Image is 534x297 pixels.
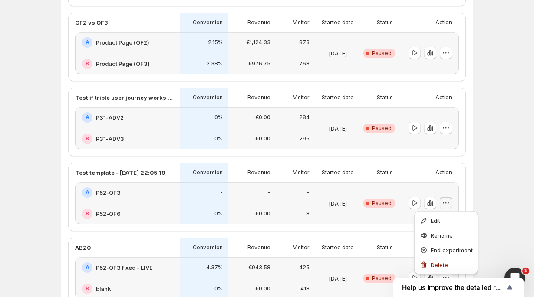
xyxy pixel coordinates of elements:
[96,113,124,122] h2: P31-ADV2
[402,284,504,292] span: Help us improve the detailed report for A/B campaigns
[417,228,475,242] button: Rename
[329,49,347,58] p: [DATE]
[86,210,89,217] h2: B
[75,18,108,27] p: OF2 vs OF3
[96,134,124,143] h2: P31-ADV3
[246,39,270,46] p: €1,124.33
[306,210,310,217] p: 8
[372,200,392,207] span: Paused
[247,244,270,251] p: Revenue
[377,19,393,26] p: Status
[372,125,392,132] span: Paused
[255,135,270,142] p: €0.00
[417,258,475,272] button: Delete
[220,189,223,196] p: -
[96,59,150,68] h2: Product Page (OF3)
[86,60,89,67] h2: B
[322,19,354,26] p: Started date
[86,135,89,142] h2: B
[293,244,310,251] p: Visitor
[293,169,310,176] p: Visitor
[377,94,393,101] p: Status
[431,217,440,224] span: Edit
[75,93,175,102] p: Test if triple user journey works with gemx split test
[377,244,393,251] p: Status
[208,39,223,46] p: 2.15%
[96,188,121,197] h2: P52-OF3
[435,94,452,101] p: Action
[214,114,223,121] p: 0%
[193,19,223,26] p: Conversion
[206,60,223,67] p: 2.38%
[522,268,529,274] span: 1
[322,94,354,101] p: Started date
[504,268,525,288] iframe: Intercom live chat
[372,275,392,282] span: Paused
[214,135,223,142] p: 0%
[96,263,153,272] h2: P52-OF3 fixed - LIVE
[431,232,453,239] span: Rename
[299,39,310,46] p: 873
[377,169,393,176] p: Status
[255,285,270,292] p: €0.00
[417,243,475,257] button: End experiment
[322,244,354,251] p: Started date
[193,169,223,176] p: Conversion
[299,114,310,121] p: 284
[86,264,89,271] h2: A
[372,50,392,57] span: Paused
[96,38,149,47] h2: Product Page (OF2)
[299,60,310,67] p: 768
[214,210,223,217] p: 0%
[255,210,270,217] p: €0.00
[329,274,347,283] p: [DATE]
[75,168,165,177] p: Test template - [DATE] 22:05:19
[255,114,270,121] p: €0.00
[329,199,347,208] p: [DATE]
[193,244,223,251] p: Conversion
[248,60,270,67] p: €976.75
[96,209,121,218] h2: P52-OF6
[247,169,270,176] p: Revenue
[75,243,91,252] p: AB20
[96,284,111,293] h2: blank
[307,189,310,196] p: -
[299,135,310,142] p: 295
[214,285,223,292] p: 0%
[299,264,310,271] p: 425
[431,247,473,254] span: End experiment
[247,94,270,101] p: Revenue
[86,114,89,121] h2: A
[248,264,270,271] p: €943.58
[322,169,354,176] p: Started date
[193,94,223,101] p: Conversion
[402,282,515,293] button: Show survey - Help us improve the detailed report for A/B campaigns
[417,214,475,228] button: Edit
[300,285,310,292] p: 418
[435,19,452,26] p: Action
[435,169,452,176] p: Action
[206,264,223,271] p: 4.37%
[329,124,347,133] p: [DATE]
[86,285,89,292] h2: B
[247,19,270,26] p: Revenue
[86,39,89,46] h2: A
[431,261,448,268] span: Delete
[86,189,89,196] h2: A
[293,94,310,101] p: Visitor
[268,189,270,196] p: -
[293,19,310,26] p: Visitor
